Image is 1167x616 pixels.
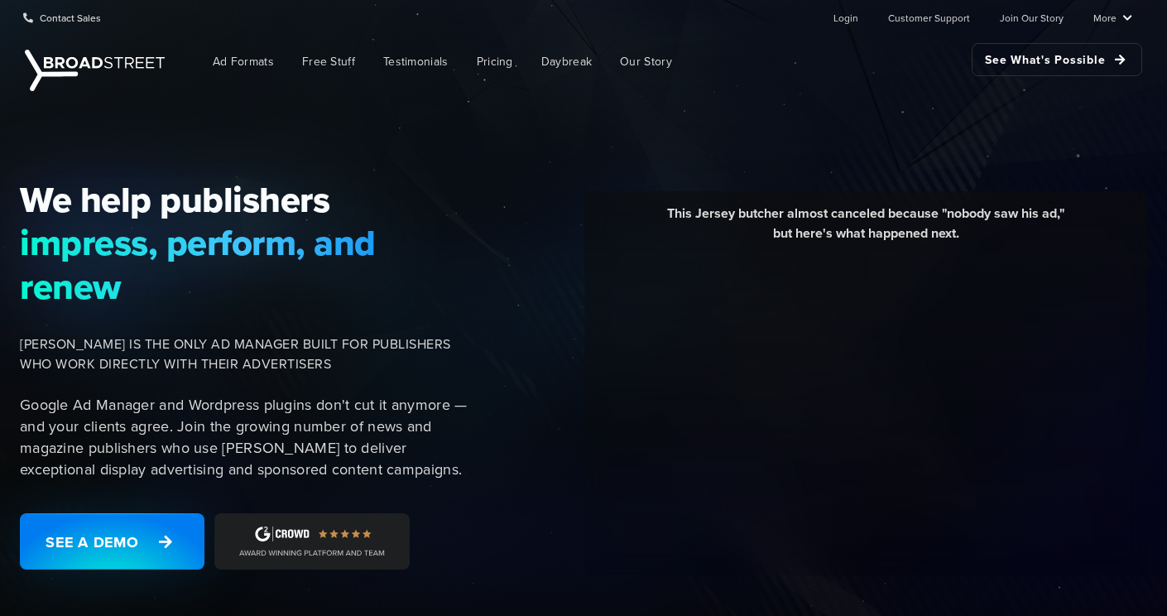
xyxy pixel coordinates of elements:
[20,221,468,308] span: impress, perform, and renew
[23,1,101,34] a: Contact Sales
[972,43,1142,76] a: See What's Possible
[477,53,513,70] span: Pricing
[174,35,1142,89] nav: Main
[20,513,204,570] a: See a Demo
[541,53,592,70] span: Daybreak
[1093,1,1132,34] a: More
[620,53,672,70] span: Our Story
[888,1,970,34] a: Customer Support
[25,50,165,91] img: Broadstreet | The Ad Manager for Small Publishers
[529,43,604,80] a: Daybreak
[597,204,1135,256] div: This Jersey butcher almost canceled because "nobody saw his ad," but here's what happened next.
[20,178,468,221] span: We help publishers
[1000,1,1064,34] a: Join Our Story
[20,334,468,374] span: [PERSON_NAME] IS THE ONLY AD MANAGER BUILT FOR PUBLISHERS WHO WORK DIRECTLY WITH THEIR ADVERTISERS
[302,53,355,70] span: Free Stuff
[371,43,461,80] a: Testimonials
[200,43,286,80] a: Ad Formats
[597,256,1135,558] iframe: YouTube video player
[608,43,684,80] a: Our Story
[213,53,274,70] span: Ad Formats
[383,53,449,70] span: Testimonials
[20,394,468,480] p: Google Ad Manager and Wordpress plugins don't cut it anymore — and your clients agree. Join the g...
[464,43,526,80] a: Pricing
[833,1,858,34] a: Login
[290,43,367,80] a: Free Stuff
